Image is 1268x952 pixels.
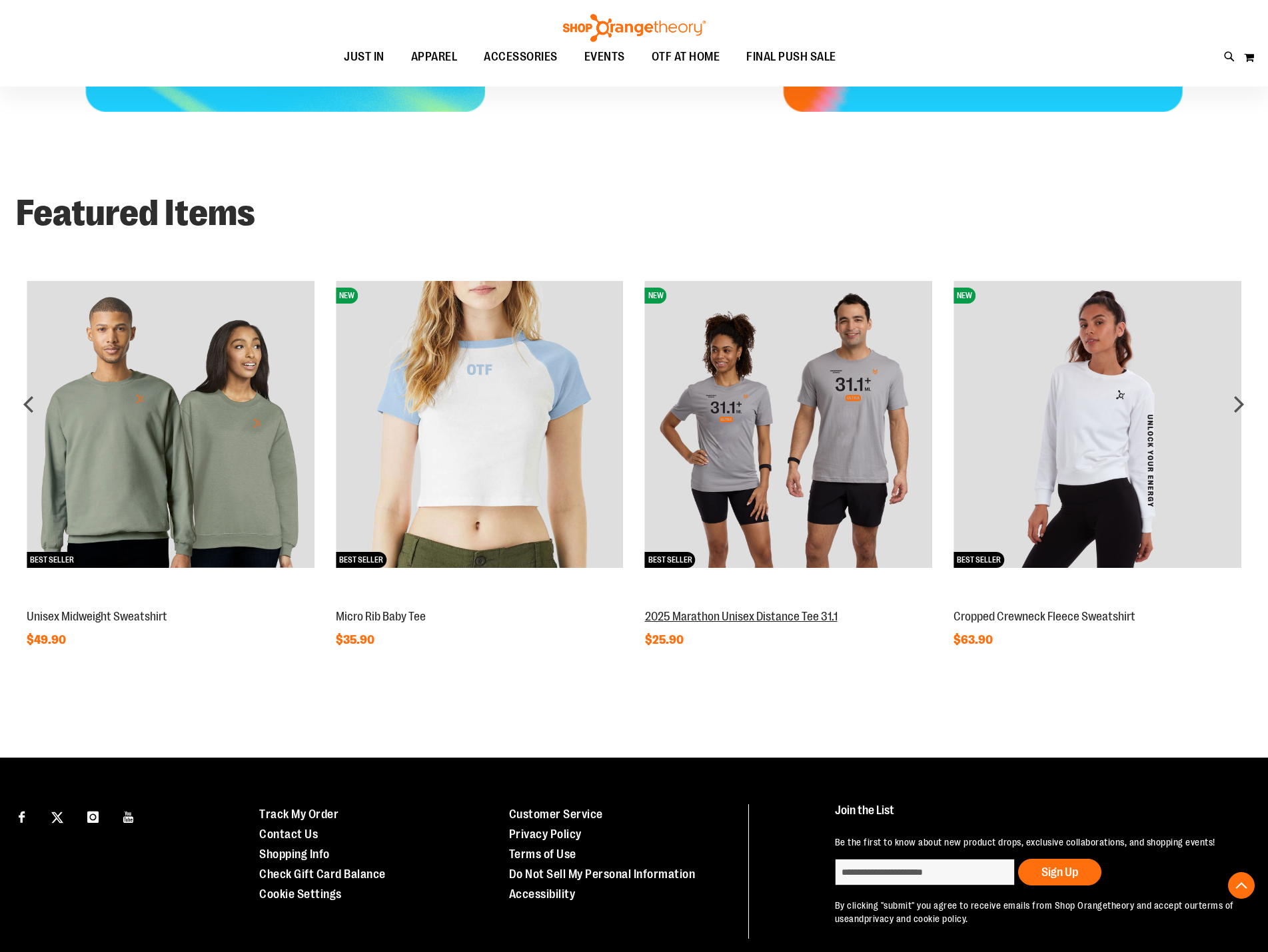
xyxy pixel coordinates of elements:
[1225,391,1252,417] div: next
[953,281,1241,569] img: Cropped Crewneck Fleece Sweatshirt
[336,552,386,568] span: BEST SELLER
[16,192,255,234] strong: Featured Items
[46,804,69,828] a: Visit our X page
[470,42,571,73] a: ACCESSORIES
[51,812,63,824] img: Twitter
[27,595,315,606] a: Unisex Midweight SweatshirtBEST SELLER
[509,887,576,901] a: Accessibility
[344,42,384,72] span: JUST IN
[509,847,576,861] a: Terms of Use
[638,42,734,73] a: OTF AT HOME
[398,42,471,73] a: APPAREL
[509,867,696,881] a: Do Not Sell My Personal Information
[336,595,624,606] a: Micro Rib Baby TeeNEWBEST SELLER
[259,808,338,821] a: Track My Order
[259,828,318,841] a: Contact Us
[336,281,624,569] img: Micro Rib Baby Tee
[117,804,141,828] a: Visit our Youtube page
[835,804,1237,829] h4: Join the List
[509,828,582,841] a: Privacy Policy
[27,552,77,568] span: BEST SELLER
[746,42,836,72] span: FINAL PUSH SALE
[330,42,398,73] a: JUST IN
[336,633,376,646] span: $35.90
[733,42,850,73] a: FINAL PUSH SALE
[259,887,342,901] a: Cookie Settings
[645,595,933,606] a: 2025 Marathon Unisex Distance Tee 31.1NEWBEST SELLER
[336,288,358,304] span: NEW
[584,42,625,72] span: EVENTS
[835,835,1237,849] p: Be the first to know about new product drops, exclusive collaborations, and shopping events!
[509,808,603,821] a: Customer Service
[1228,872,1255,899] button: Back To Top
[953,288,975,304] span: NEW
[652,42,720,72] span: OTF AT HOME
[953,552,1004,568] span: BEST SELLER
[27,633,68,646] span: $49.90
[561,14,708,42] img: Shop Orangetheory
[645,552,696,568] span: BEST SELLER
[1018,859,1101,885] button: Sign Up
[953,633,995,646] span: $63.90
[645,288,667,304] span: NEW
[10,804,33,828] a: Visit our Facebook page
[864,913,968,924] a: privacy and cookie policy.
[411,42,458,72] span: APPAREL
[645,281,933,569] img: 2025 Marathon Unisex Distance Tee 31.1
[484,42,558,72] span: ACCESSORIES
[27,610,167,623] a: Unisex Midweight Sweatshirt
[835,899,1237,925] p: By clicking "submit" you agree to receive emails from Shop Orangetheory and accept our and
[645,610,838,623] a: 2025 Marathon Unisex Distance Tee 31.1
[259,867,386,881] a: Check Gift Card Balance
[16,391,43,417] div: prev
[571,42,638,73] a: EVENTS
[953,610,1135,623] a: Cropped Crewneck Fleece Sweatshirt
[27,281,315,569] img: Unisex Midweight Sweatshirt
[259,847,330,861] a: Shopping Info
[835,859,1015,885] input: enter email
[645,633,686,646] span: $25.90
[81,804,105,828] a: Visit our Instagram page
[336,610,426,623] a: Micro Rib Baby Tee
[1041,865,1078,879] span: Sign Up
[953,595,1241,606] a: Cropped Crewneck Fleece SweatshirtNEWBEST SELLER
